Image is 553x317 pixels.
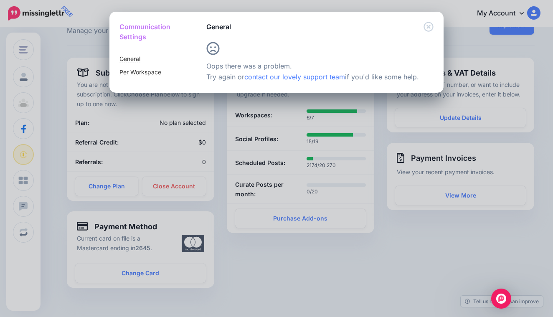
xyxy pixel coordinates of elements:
span: Oops there was a problem. Try again or if you'd like some help. [206,51,419,81]
a: contact our lovely support team [244,73,345,81]
button: Close [424,22,434,32]
h5: Communication Settings [119,22,174,42]
a: General [119,55,140,63]
div: Open Intercom Messenger [491,289,511,309]
a: Per Workspace [119,68,161,76]
h5: General [206,22,231,32]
